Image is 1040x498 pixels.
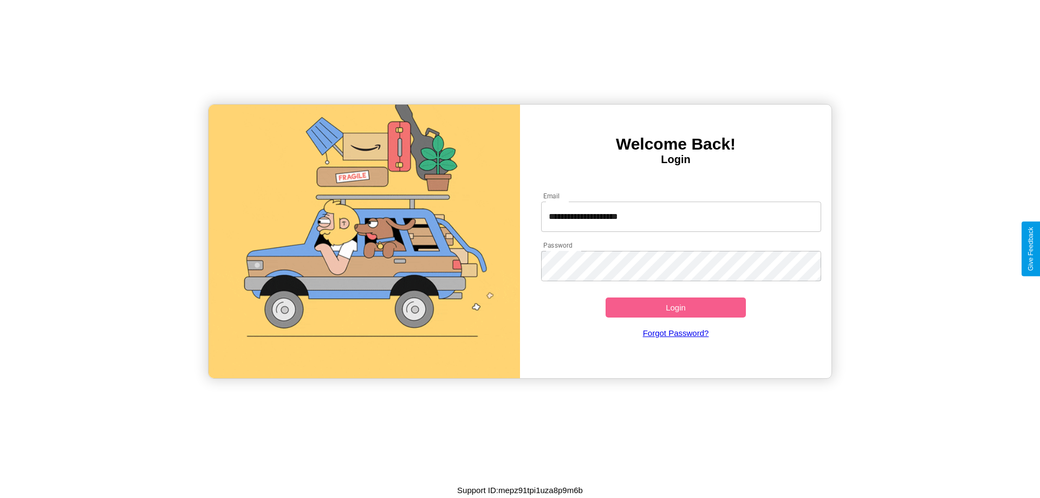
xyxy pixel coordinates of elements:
div: Give Feedback [1027,227,1035,271]
img: gif [209,105,520,378]
a: Forgot Password? [536,318,816,348]
h3: Welcome Back! [520,135,831,153]
h4: Login [520,153,831,166]
label: Password [543,241,572,250]
p: Support ID: mepz91tpi1uza8p9m6b [457,483,583,497]
label: Email [543,191,560,201]
button: Login [606,297,746,318]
